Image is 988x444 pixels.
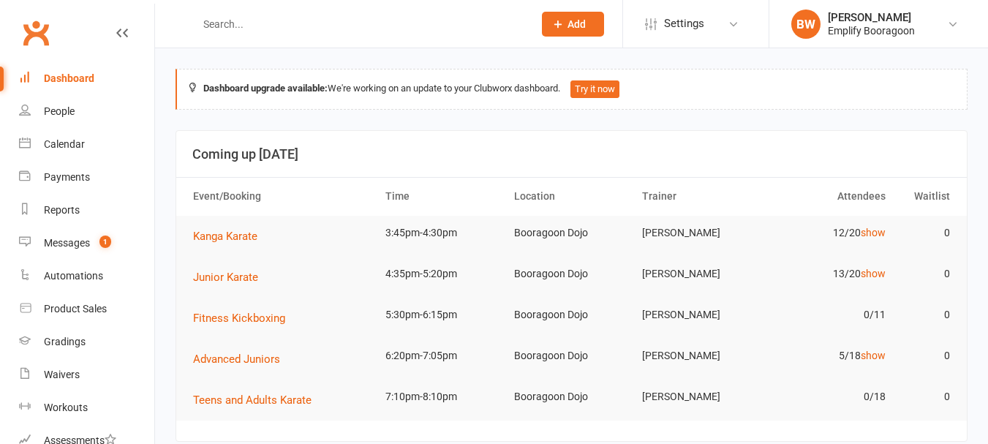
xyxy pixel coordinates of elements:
span: Settings [664,7,704,40]
a: show [861,227,886,238]
button: Advanced Juniors [193,350,290,368]
th: Event/Booking [186,178,379,215]
div: People [44,105,75,117]
td: 0 [892,216,957,250]
span: Teens and Adults Karate [193,394,312,407]
th: Location [508,178,636,215]
div: Reports [44,204,80,216]
div: Workouts [44,402,88,413]
h3: Coming up [DATE] [192,147,951,162]
a: Product Sales [19,293,154,326]
td: 4:35pm-5:20pm [379,257,508,291]
strong: Dashboard upgrade available: [203,83,328,94]
a: Payments [19,161,154,194]
button: Try it now [570,80,619,98]
span: Fitness Kickboxing [193,312,285,325]
div: Calendar [44,138,85,150]
td: 0 [892,380,957,414]
span: Kanga Karate [193,230,257,243]
input: Search... [192,14,523,34]
span: Junior Karate [193,271,258,284]
button: Junior Karate [193,268,268,286]
a: Waivers [19,358,154,391]
div: Dashboard [44,72,94,84]
td: Booragoon Dojo [508,380,636,414]
a: Automations [19,260,154,293]
div: [PERSON_NAME] [828,11,915,24]
td: 0 [892,339,957,373]
a: Dashboard [19,62,154,95]
td: 3:45pm-4:30pm [379,216,508,250]
div: Waivers [44,369,80,380]
td: Booragoon Dojo [508,298,636,332]
a: People [19,95,154,128]
th: Attendees [764,178,893,215]
span: Add [567,18,586,30]
button: Add [542,12,604,37]
span: 1 [99,236,111,248]
a: Calendar [19,128,154,161]
a: show [861,350,886,361]
td: 12/20 [764,216,893,250]
td: Booragoon Dojo [508,257,636,291]
td: 0/11 [764,298,893,332]
td: Booragoon Dojo [508,216,636,250]
td: 7:10pm-8:10pm [379,380,508,414]
div: BW [791,10,821,39]
a: Clubworx [18,15,54,51]
div: Product Sales [44,303,107,315]
div: Payments [44,171,90,183]
td: [PERSON_NAME] [636,380,764,414]
td: 5/18 [764,339,893,373]
button: Fitness Kickboxing [193,309,295,327]
a: Messages 1 [19,227,154,260]
td: [PERSON_NAME] [636,257,764,291]
div: Automations [44,270,103,282]
td: [PERSON_NAME] [636,339,764,373]
td: 0 [892,298,957,332]
div: Gradings [44,336,86,347]
th: Time [379,178,508,215]
a: Gradings [19,326,154,358]
td: Booragoon Dojo [508,339,636,373]
span: Advanced Juniors [193,353,280,366]
button: Kanga Karate [193,227,268,245]
td: 0/18 [764,380,893,414]
button: Teens and Adults Karate [193,391,322,409]
td: [PERSON_NAME] [636,298,764,332]
a: show [861,268,886,279]
th: Waitlist [892,178,957,215]
td: 6:20pm-7:05pm [379,339,508,373]
th: Trainer [636,178,764,215]
div: Emplify Booragoon [828,24,915,37]
a: Reports [19,194,154,227]
td: 13/20 [764,257,893,291]
td: [PERSON_NAME] [636,216,764,250]
td: 0 [892,257,957,291]
div: Messages [44,237,90,249]
div: We're working on an update to your Clubworx dashboard. [176,69,968,110]
td: 5:30pm-6:15pm [379,298,508,332]
a: Workouts [19,391,154,424]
